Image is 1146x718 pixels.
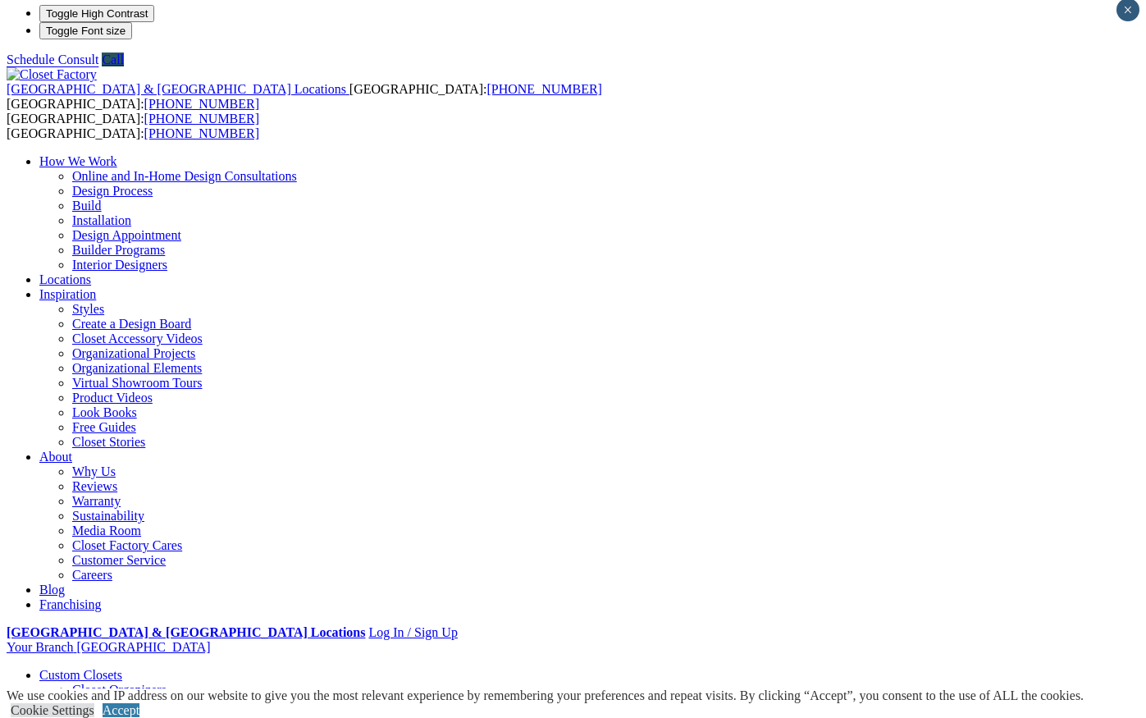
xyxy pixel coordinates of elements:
a: Customer Service [72,553,166,567]
a: Why Us [72,464,116,478]
a: Builder Programs [72,243,165,257]
a: Organizational Projects [72,346,195,360]
span: Toggle Font size [46,25,126,37]
a: Closet Accessory Videos [72,332,203,345]
a: Closet Factory Cares [72,538,182,552]
a: Franchising [39,597,102,611]
a: Blog [39,583,65,597]
a: Design Process [72,184,153,198]
a: Build [72,199,102,213]
span: [GEOGRAPHIC_DATA]: [GEOGRAPHIC_DATA]: [7,112,259,140]
a: Installation [72,213,131,227]
a: [PHONE_NUMBER] [144,126,259,140]
a: Reviews [72,479,117,493]
a: About [39,450,72,464]
a: Closet Stories [72,435,145,449]
span: [GEOGRAPHIC_DATA] & [GEOGRAPHIC_DATA] Locations [7,82,346,96]
a: Log In / Sign Up [368,625,457,639]
button: Toggle High Contrast [39,5,154,22]
a: [GEOGRAPHIC_DATA] & [GEOGRAPHIC_DATA] Locations [7,625,365,639]
a: Careers [72,568,112,582]
a: Cookie Settings [11,703,94,717]
a: Your Branch [GEOGRAPHIC_DATA] [7,640,211,654]
a: Call [102,53,124,66]
a: Free Guides [72,420,136,434]
a: Schedule Consult [7,53,98,66]
span: Toggle High Contrast [46,7,148,20]
a: [PHONE_NUMBER] [144,112,259,126]
a: Accept [103,703,139,717]
div: We use cookies and IP address on our website to give you the most relevant experience by remember... [7,688,1084,703]
a: Sustainability [72,509,144,523]
a: Create a Design Board [72,317,191,331]
a: Virtual Showroom Tours [72,376,203,390]
a: [PHONE_NUMBER] [144,97,259,111]
a: Styles [72,302,104,316]
span: [GEOGRAPHIC_DATA]: [GEOGRAPHIC_DATA]: [7,82,602,111]
a: How We Work [39,154,117,168]
a: Look Books [72,405,137,419]
a: Organizational Elements [72,361,202,375]
button: Toggle Font size [39,22,132,39]
a: Interior Designers [72,258,167,272]
a: [PHONE_NUMBER] [486,82,601,96]
a: Closet Organizers [72,683,167,697]
span: Your Branch [7,640,73,654]
a: Warranty [72,494,121,508]
a: Custom Closets [39,668,122,682]
a: Online and In-Home Design Consultations [72,169,297,183]
img: Closet Factory [7,67,97,82]
a: Media Room [72,524,141,537]
span: [GEOGRAPHIC_DATA] [76,640,210,654]
a: [GEOGRAPHIC_DATA] & [GEOGRAPHIC_DATA] Locations [7,82,349,96]
a: Inspiration [39,287,96,301]
a: Design Appointment [72,228,181,242]
a: Product Videos [72,391,153,405]
a: Locations [39,272,91,286]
